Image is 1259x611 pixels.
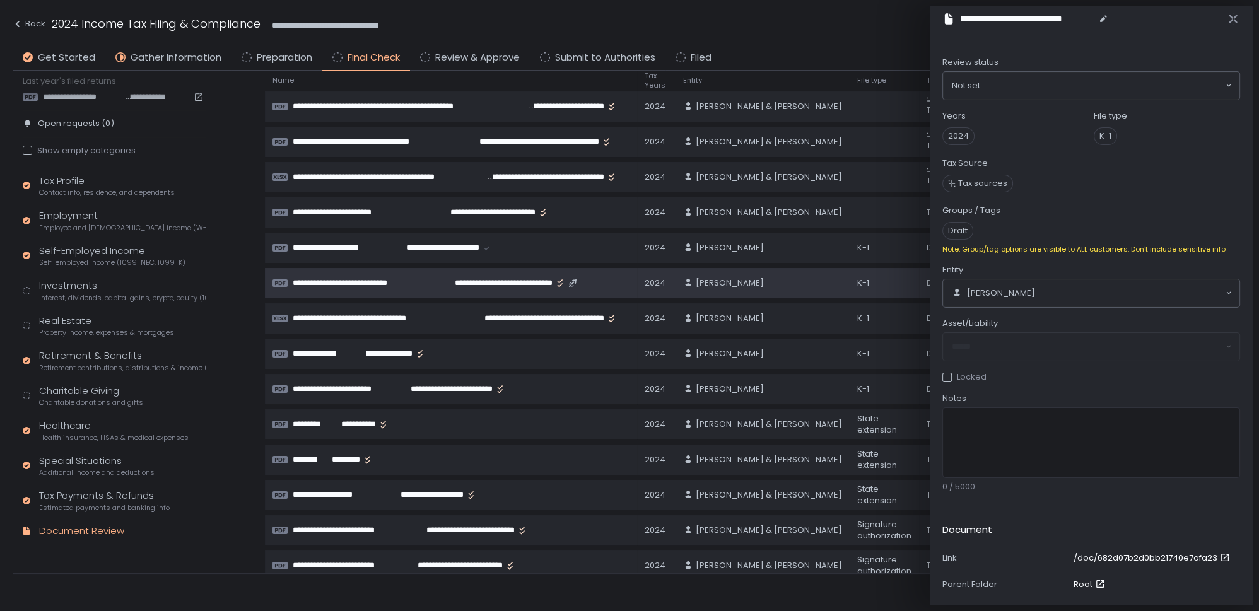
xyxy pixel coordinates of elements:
[691,50,711,65] span: Filed
[38,118,114,129] span: Open requests (0)
[39,503,170,513] span: Estimated payments and banking info
[39,258,185,267] span: Self-employed income (1099-NEC, 1099-K)
[39,363,206,373] span: Retirement contributions, distributions & income (1099-R, 5498)
[927,76,940,85] span: Tag
[942,318,998,329] span: Asset/Liability
[1094,110,1127,122] label: File type
[52,15,261,32] h1: 2024 Income Tax Filing & Compliance
[13,15,45,36] button: Back
[39,223,206,233] span: Employee and [DEMOGRAPHIC_DATA] income (W-2s)
[39,244,185,268] div: Self-Employed Income
[696,313,764,324] span: [PERSON_NAME]
[696,454,842,465] span: [PERSON_NAME] & [PERSON_NAME]
[696,242,764,253] span: [PERSON_NAME]
[696,348,764,359] span: [PERSON_NAME]
[942,579,1069,590] div: Parent Folder
[942,110,966,122] label: Years
[39,384,143,408] div: Charitable Giving
[942,552,1069,564] div: Link
[942,57,998,68] span: Review status
[1035,287,1224,300] input: Search for option
[39,279,206,303] div: Investments
[942,205,1000,216] label: Groups / Tags
[696,525,842,536] span: [PERSON_NAME] & [PERSON_NAME]
[1074,579,1108,590] a: Root
[39,433,189,443] span: Health insurance, HSAs & medical expenses
[942,127,975,145] span: 2024
[39,314,174,338] div: Real Estate
[645,71,668,90] span: Tax Years
[39,419,189,443] div: Healthcare
[942,481,1240,492] div: 0 / 5000
[683,76,702,85] span: Entity
[39,174,175,198] div: Tax Profile
[696,136,842,148] span: [PERSON_NAME] & [PERSON_NAME]
[272,76,294,85] span: Name
[857,76,886,85] span: File type
[958,178,1007,189] span: Tax sources
[942,523,992,537] h2: Document
[1074,552,1233,564] a: /doc/682d07b2d0bb21740e7afa23
[39,188,175,197] span: Contact info, residence, and dependents
[348,50,400,65] span: Final Check
[696,207,842,218] span: [PERSON_NAME] & [PERSON_NAME]
[39,398,143,407] span: Charitable donations and gifts
[927,104,942,116] span: Tag
[967,288,1035,299] span: [PERSON_NAME]
[696,560,842,571] span: [PERSON_NAME] & [PERSON_NAME]
[39,524,124,538] div: Document Review
[435,50,520,65] span: Review & Approve
[980,79,1224,92] input: Search for option
[942,264,963,276] span: Entity
[942,222,973,240] span: Draft
[1094,127,1117,145] span: K-1
[927,175,942,187] span: Tag
[39,454,155,478] div: Special Situations
[39,489,170,513] div: Tax Payments & Refunds
[696,419,842,430] span: [PERSON_NAME] & [PERSON_NAME]
[39,209,206,233] div: Employment
[257,50,312,65] span: Preparation
[927,139,942,151] span: Tag
[696,489,842,501] span: [PERSON_NAME] & [PERSON_NAME]
[39,293,206,303] span: Interest, dividends, capital gains, crypto, equity (1099s, K-1s)
[23,76,206,102] div: Last year's filed returns
[555,50,655,65] span: Submit to Authorities
[943,279,1239,307] div: Search for option
[13,16,45,32] div: Back
[38,50,95,65] span: Get Started
[943,72,1239,100] div: Search for option
[39,349,206,373] div: Retirement & Benefits
[942,158,988,169] label: Tax Source
[39,468,155,477] span: Additional income and deductions
[39,328,174,337] span: Property income, expenses & mortgages
[942,393,966,404] span: Notes
[131,50,221,65] span: Gather Information
[696,383,764,395] span: [PERSON_NAME]
[952,79,980,92] span: Not set
[696,101,842,112] span: [PERSON_NAME] & [PERSON_NAME]
[696,277,764,289] span: [PERSON_NAME]
[696,172,842,183] span: [PERSON_NAME] & [PERSON_NAME]
[942,245,1240,254] div: Note: Group/tag options are visible to ALL customers. Don't include sensitive info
